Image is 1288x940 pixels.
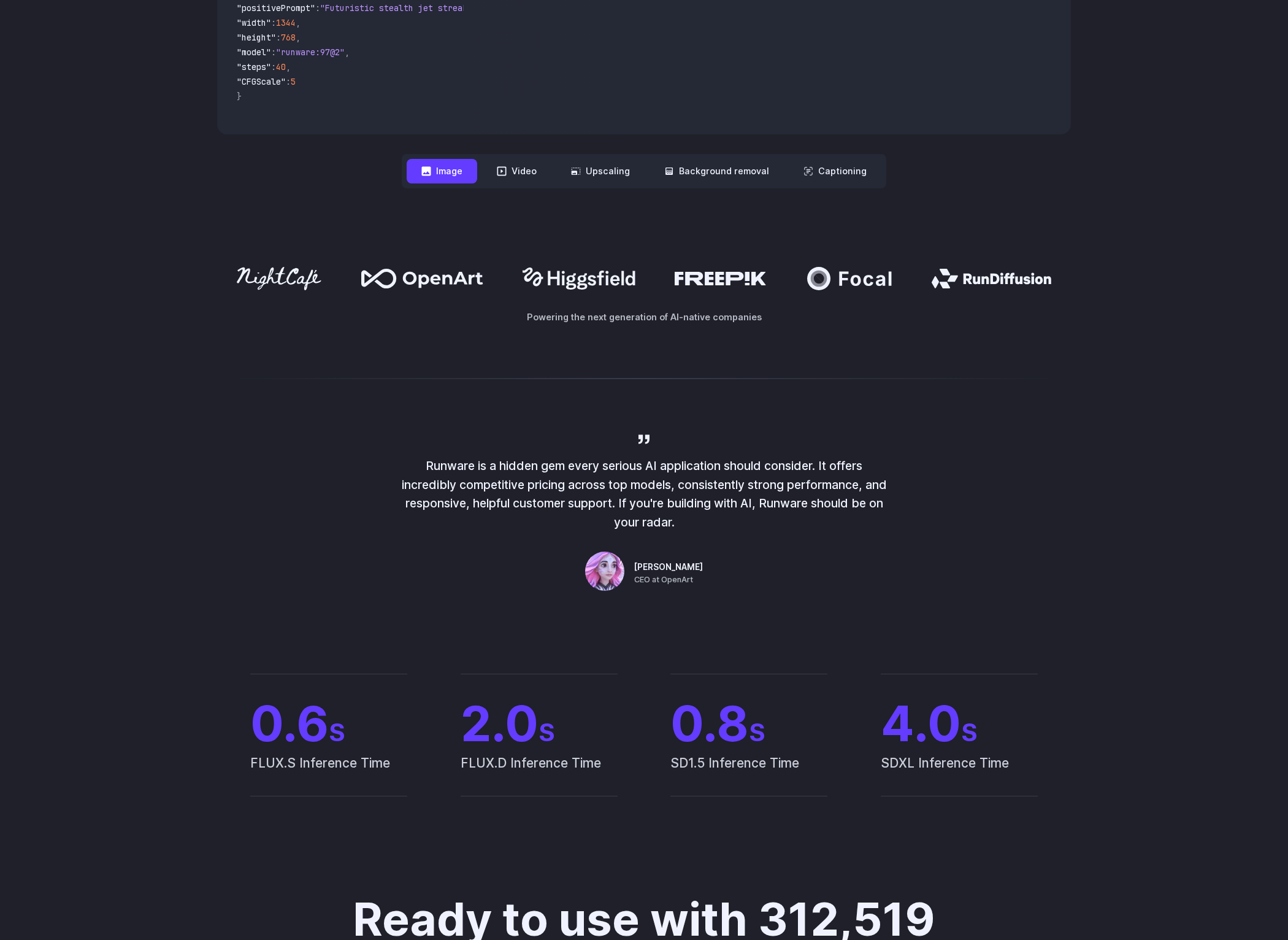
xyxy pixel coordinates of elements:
span: CEO at OpenArt [634,574,693,586]
span: 1344 [276,17,296,28]
span: 768 [281,32,296,43]
span: S [539,717,555,747]
span: "height" [237,32,276,43]
img: Person [585,552,624,591]
span: 0.6 [250,699,407,748]
span: "width" [237,17,271,28]
span: S [961,717,978,747]
span: : [271,47,276,58]
span: : [315,2,320,13]
span: 2.0 [461,699,618,748]
span: "runware:97@2" [276,47,345,58]
span: 4.0 [881,699,1038,748]
span: SDXL Inference Time [881,753,1038,796]
span: "positivePrompt" [237,2,315,13]
button: Upscaling [556,159,645,183]
span: S [749,717,765,747]
span: 40 [276,61,286,72]
span: S [329,717,345,747]
button: Video [482,159,551,183]
span: : [271,17,276,28]
span: "CFGScale" [237,76,286,87]
span: , [345,47,350,58]
span: : [286,76,291,87]
span: } [237,91,242,102]
span: : [271,61,276,72]
button: Image [407,159,477,183]
p: Runware is a hidden gem every serious AI application should consider. It offers incredibly compet... [399,457,889,532]
span: "model" [237,47,271,58]
button: Background removal [650,159,784,183]
span: 0.8 [670,699,827,748]
span: SD1.5 Inference Time [670,753,827,796]
span: , [296,32,301,43]
span: "Futuristic stealth jet streaking through a neon-lit cityscape with glowing purple exhaust" [320,2,767,13]
span: FLUX.S Inference Time [250,753,407,796]
span: : [276,32,281,43]
span: [PERSON_NAME] [634,561,703,574]
span: FLUX.D Inference Time [461,753,618,796]
span: , [286,61,291,72]
span: 5 [291,76,296,87]
span: "steps" [237,61,271,72]
button: Captioning [789,159,881,183]
span: , [296,17,301,28]
p: Powering the next generation of AI-native companies [217,310,1071,324]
